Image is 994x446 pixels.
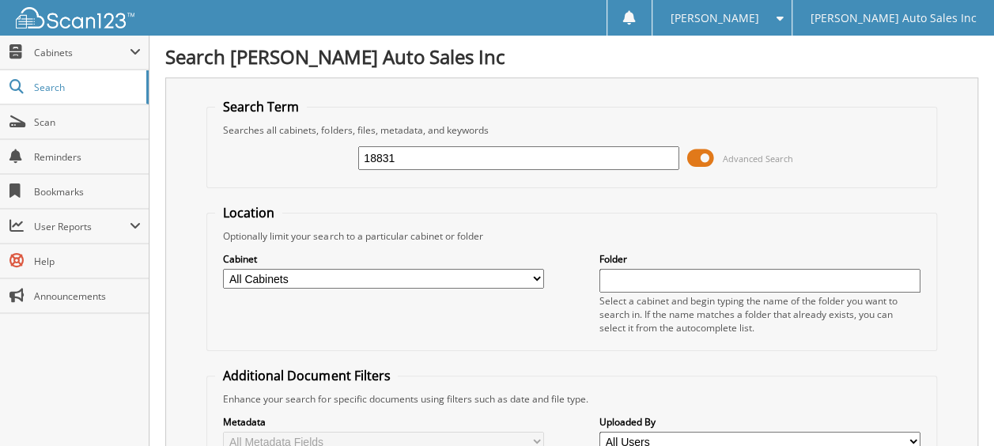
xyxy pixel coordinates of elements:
span: [PERSON_NAME] [670,13,758,23]
label: Metadata [223,415,544,429]
div: Select a cabinet and begin typing the name of the folder you want to search in. If the name match... [599,294,920,334]
h1: Search [PERSON_NAME] Auto Sales Inc [165,43,978,70]
span: Scan [34,115,141,129]
label: Cabinet [223,252,544,266]
legend: Additional Document Filters [215,367,398,384]
span: Help [34,255,141,268]
div: Searches all cabinets, folders, files, metadata, and keywords [215,123,928,137]
iframe: Chat Widget [915,370,994,446]
span: Announcements [34,289,141,303]
span: Search [34,81,138,94]
div: Optionally limit your search to a particular cabinet or folder [215,229,928,243]
span: Cabinets [34,46,130,59]
span: Bookmarks [34,185,141,198]
legend: Search Term [215,98,307,115]
span: Advanced Search [723,153,793,164]
span: Reminders [34,150,141,164]
label: Folder [599,252,920,266]
label: Uploaded By [599,415,920,429]
img: scan123-logo-white.svg [16,7,134,28]
span: [PERSON_NAME] Auto Sales Inc [810,13,976,23]
legend: Location [215,204,282,221]
div: Enhance your search for specific documents using filters such as date and file type. [215,392,928,406]
span: User Reports [34,220,130,233]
